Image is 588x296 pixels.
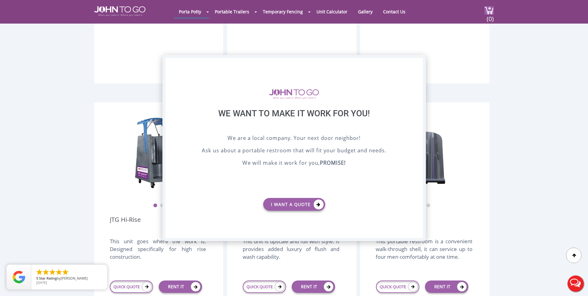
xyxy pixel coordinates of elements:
[563,271,588,296] button: Live Chat
[181,159,407,168] p: We will make it work for you,
[320,159,346,166] b: PROMISE!
[269,89,319,99] img: logo of viptogo
[36,276,102,281] span: by
[61,276,88,280] span: [PERSON_NAME]
[413,58,422,69] div: X
[181,108,407,134] div: We want to make it work for you!
[181,134,407,143] p: We are a local company. Your next door neighbor!
[13,271,25,283] img: Review Rating
[62,268,69,276] li: 
[49,268,56,276] li: 
[39,276,57,280] span: Star Rating
[36,276,38,280] span: 5
[55,268,63,276] li: 
[42,268,50,276] li: 
[263,198,325,211] a: I want a Quote
[36,280,47,285] span: [DATE]
[181,146,407,156] p: Ask us about a portable restroom that will fit your budget and needs.
[36,268,43,276] li: 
